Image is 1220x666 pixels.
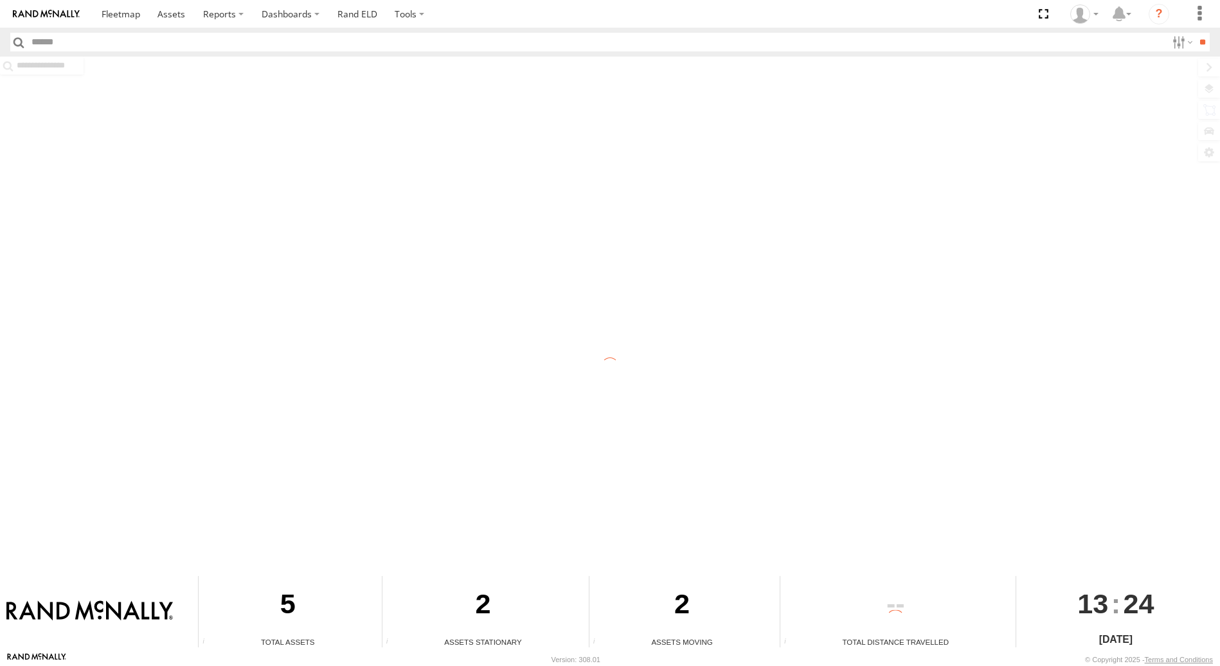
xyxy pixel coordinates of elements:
div: Total number of assets current in transit. [589,638,609,647]
div: 5 [199,576,377,636]
div: [DATE] [1016,632,1216,647]
span: 24 [1123,576,1154,631]
div: Total distance travelled by all assets within specified date range and applied filters [780,638,800,647]
div: Total Distance Travelled [780,636,1011,647]
div: Assets Moving [589,636,775,647]
div: Gene Roberts [1066,4,1103,24]
div: : [1016,576,1216,631]
div: Version: 308.01 [552,656,600,663]
div: Total Assets [199,636,377,647]
span: 13 [1077,576,1108,631]
img: rand-logo.svg [13,10,80,19]
div: Assets Stationary [382,636,584,647]
div: 2 [589,576,775,636]
div: Total number of assets current stationary. [382,638,402,647]
a: Visit our Website [7,653,66,666]
label: Search Filter Options [1167,33,1195,51]
img: Rand McNally [6,600,173,622]
i: ? [1149,4,1169,24]
div: Total number of Enabled Assets [199,638,218,647]
div: 2 [382,576,584,636]
a: Terms and Conditions [1145,656,1213,663]
div: © Copyright 2025 - [1085,656,1213,663]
